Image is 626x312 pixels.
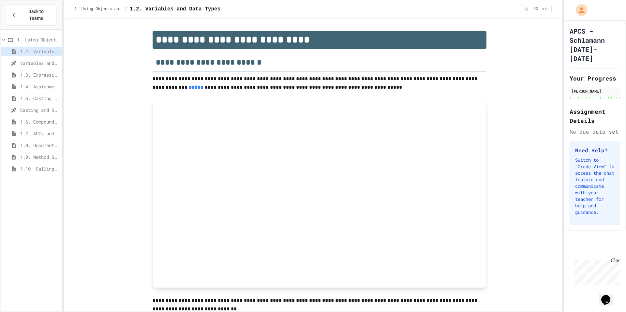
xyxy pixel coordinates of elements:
[130,5,220,13] span: 1.2. Variables and Data Types
[572,258,619,285] iframe: chat widget
[21,8,51,22] span: Back to Teams
[20,95,59,102] span: 1.5. Casting and Ranges of Values
[570,128,620,136] div: No due date set
[569,3,589,18] div: My Account
[20,83,59,90] span: 1.4. Assignment and Input
[74,7,122,12] span: 1. Using Objects and Methods
[542,7,549,12] span: min
[20,71,59,78] span: 1.3. Expressions and Output [New]
[572,88,618,94] div: [PERSON_NAME]
[20,142,59,149] span: 1.8. Documentation with Comments and Preconditions
[20,154,59,160] span: 1.9. Method Signatures
[599,286,619,305] iframe: chat widget
[20,107,59,113] span: Casting and Ranges of variables - Quiz
[530,7,541,12] span: 60
[570,107,620,125] h2: Assignment Details
[575,157,615,215] p: Switch to "Grade View" to access the chat feature and communicate with your teacher for help and ...
[20,130,59,137] span: 1.7. APIs and Libraries
[575,146,615,154] h3: Need Help?
[20,60,59,67] span: Variables and Data Types - Quiz
[20,118,59,125] span: 1.6. Compound Assignment Operators
[3,3,45,41] div: Chat with us now!Close
[20,48,59,55] span: 1.2. Variables and Data Types
[20,165,59,172] span: 1.10. Calling Class Methods
[125,7,127,12] span: /
[570,74,620,83] h2: Your Progress
[17,36,59,43] span: 1. Using Objects and Methods
[6,5,56,25] button: Back to Teams
[570,26,620,63] h1: APCS - Schlamann [DATE]-[DATE]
